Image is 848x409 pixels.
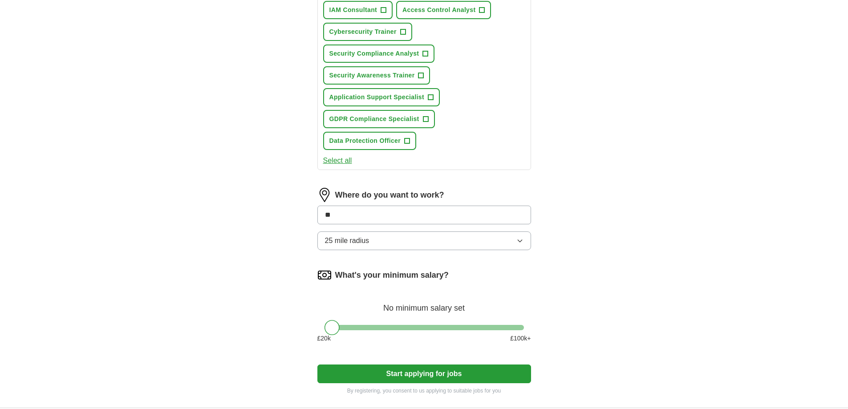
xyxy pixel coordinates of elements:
span: Access Control Analyst [402,5,475,15]
button: Security Compliance Analyst [323,45,435,63]
button: Data Protection Officer [323,132,417,150]
button: IAM Consultant [323,1,393,19]
div: No minimum salary set [317,293,531,314]
button: Security Awareness Trainer [323,66,430,85]
span: Application Support Specialist [329,93,425,102]
span: £ 100 k+ [510,334,531,343]
span: IAM Consultant [329,5,377,15]
button: Start applying for jobs [317,364,531,383]
button: Access Control Analyst [396,1,491,19]
button: Cybersecurity Trainer [323,23,412,41]
span: GDPR Compliance Specialist [329,114,419,124]
button: GDPR Compliance Specialist [323,110,435,128]
button: Select all [323,155,352,166]
span: Security Compliance Analyst [329,49,419,58]
p: By registering, you consent to us applying to suitable jobs for you [317,387,531,395]
span: 25 mile radius [325,235,369,246]
label: Where do you want to work? [335,189,444,201]
button: Application Support Specialist [323,88,440,106]
img: salary.png [317,268,332,282]
span: Cybersecurity Trainer [329,27,397,36]
button: 25 mile radius [317,231,531,250]
span: £ 20 k [317,334,331,343]
label: What's your minimum salary? [335,269,449,281]
img: location.png [317,188,332,202]
span: Data Protection Officer [329,136,401,146]
span: Security Awareness Trainer [329,71,415,80]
